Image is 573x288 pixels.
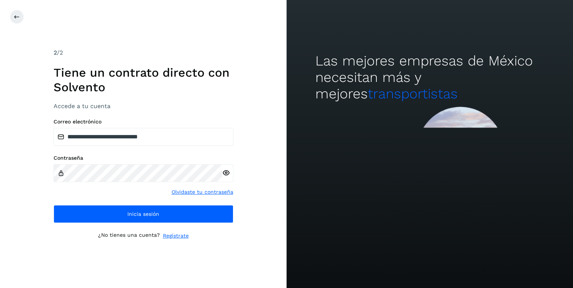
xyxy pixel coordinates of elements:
[54,119,233,125] label: Correo electrónico
[54,49,57,56] span: 2
[54,205,233,223] button: Inicia sesión
[54,65,233,94] h1: Tiene un contrato directo con Solvento
[127,211,159,217] span: Inicia sesión
[163,232,189,240] a: Regístrate
[315,53,545,102] h2: Las mejores empresas de México necesitan más y mejores
[172,188,233,196] a: Olvidaste tu contraseña
[368,86,458,102] span: transportistas
[54,48,233,57] div: /2
[54,102,233,110] h3: Accede a tu cuenta
[54,155,233,161] label: Contraseña
[98,232,160,240] p: ¿No tienes una cuenta?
